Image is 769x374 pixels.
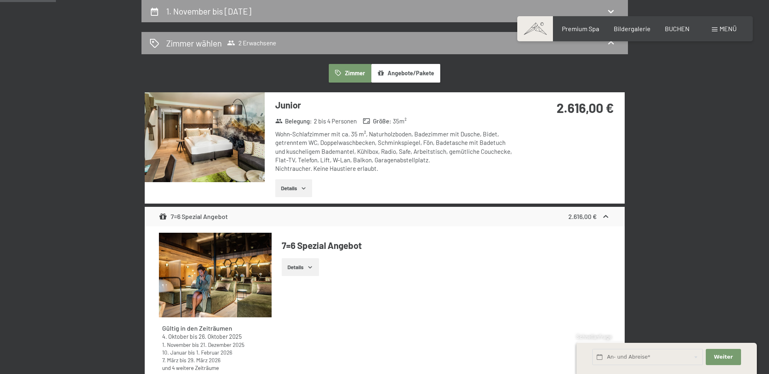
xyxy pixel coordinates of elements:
time: 04.10.2025 [162,333,189,340]
time: 01.02.2026 [196,349,232,356]
button: Zimmer [329,64,371,83]
span: Menü [720,25,737,32]
strong: Gültig in den Zeiträumen [162,324,232,332]
button: Angebote/Pakete [371,64,440,83]
time: 29.03.2026 [188,357,221,363]
a: BUCHEN [665,25,690,32]
h3: Junior [275,99,516,111]
div: bis [162,333,268,341]
span: Schnellanfrage [576,334,612,340]
span: 2 Erwachsene [227,39,276,47]
button: Details [275,179,312,197]
span: 2 bis 4 Personen [314,117,357,125]
time: 01.11.2025 [162,341,191,348]
div: bis [162,341,268,348]
span: 35 m² [393,117,407,125]
strong: 2.616,00 € [568,212,597,220]
strong: Größe : [363,117,391,125]
button: Weiter [706,349,741,365]
span: Weiter [714,353,733,361]
h2: Zimmer wählen [166,37,222,49]
a: Premium Spa [562,25,599,32]
div: bis [162,356,268,364]
div: Wohn-Schlafzimmer mit ca. 35 m², Naturholzboden, Badezimmer mit Dusche, Bidet, getrenntem WC, Dop... [275,130,516,173]
h4: 7=6 Spezial Angebot [282,239,610,252]
div: 7=6 Spezial Angebot2.616,00 € [145,207,625,226]
time: 07.03.2026 [162,357,178,363]
strong: 2.616,00 € [557,100,614,115]
strong: Belegung : [275,117,312,125]
img: mss_renderimg.php [159,233,272,317]
div: 7=6 Spezial Angebot [159,212,228,221]
h2: 1. November bis [DATE] [166,6,251,16]
a: Bildergalerie [614,25,651,32]
div: bis [162,348,268,356]
img: mss_renderimg.php [145,92,265,182]
a: und 4 weitere Zeiträume [162,364,219,371]
time: 10.01.2026 [162,349,187,356]
button: Details [282,258,319,276]
time: 21.12.2025 [200,341,244,348]
time: 26.10.2025 [199,333,242,340]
